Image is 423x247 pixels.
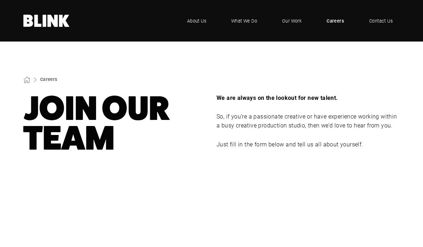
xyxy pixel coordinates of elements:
[231,17,257,24] span: What We Do
[180,10,213,32] a: About Us
[224,10,264,32] a: What We Do
[40,76,58,82] a: Careers
[362,10,400,32] a: Contact Us
[275,10,309,32] a: Our Work
[217,140,400,149] p: Just fill in the form below and tell us all about yourself.
[187,17,206,24] span: About Us
[23,15,70,27] a: Home
[23,93,206,153] h1: Team
[282,17,301,24] span: Our Work
[217,112,400,130] p: So, if you’re a passionate creative or have experience working within a busy creative production ...
[319,10,351,32] a: Careers
[327,17,344,24] span: Careers
[23,89,170,128] nobr: Join Our
[217,93,400,102] p: We are always on the lookout for new talent.
[369,17,393,24] span: Contact Us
